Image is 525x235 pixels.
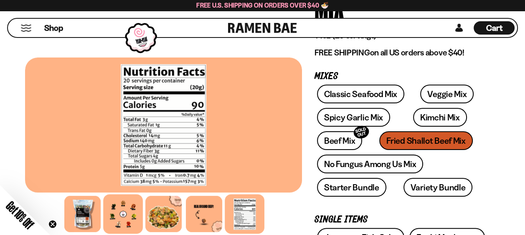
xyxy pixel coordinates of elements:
a: Shop [44,21,63,35]
p: Mixes [314,72,487,80]
p: Single Items [314,216,487,224]
a: Variety Bundle [403,178,473,197]
span: Cart [486,23,502,33]
a: Beef MixSOLD OUT [317,131,363,150]
a: Cart [474,19,515,37]
span: Get 10% Off [4,199,36,231]
a: Starter Bundle [317,178,386,197]
a: Classic Seafood Mix [317,85,404,103]
a: Spicy Garlic Mix [317,108,390,127]
a: Veggie Mix [420,85,474,103]
div: SOLD OUT [353,124,371,140]
p: on all US orders above $40! [314,47,487,58]
span: Shop [44,22,63,34]
strong: FREE SHIPPING [314,47,370,57]
button: Mobile Menu Trigger [20,25,32,32]
a: No Fungus Among Us Mix [317,155,423,173]
button: Close teaser [48,220,57,228]
a: Kimchi Mix [413,108,467,127]
span: Free U.S. Shipping on Orders over $40 🍜 [196,1,329,9]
